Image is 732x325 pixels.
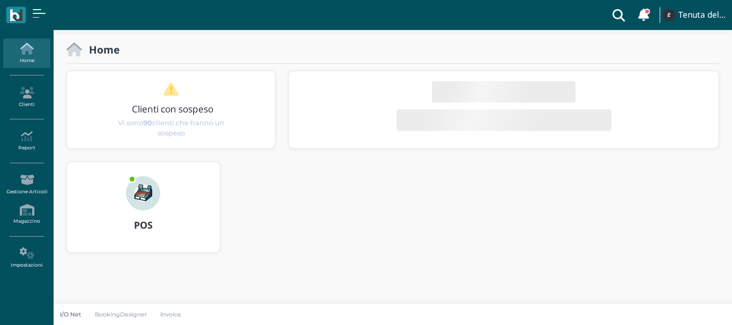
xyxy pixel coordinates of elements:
b: POS [134,218,153,231]
a: Impostazioni [3,243,50,273]
a: ... Tenuta del Barco [661,2,726,28]
a: Magazzino [3,200,50,229]
a: ... POS [66,162,220,266]
img: ... [126,176,160,210]
h4: Tenuta del Barco [678,11,726,20]
a: Home [3,39,50,68]
h3: Clienti con sospeso [89,104,256,114]
a: Report [3,126,50,156]
b: 90 [143,118,152,126]
a: Clienti [3,82,50,112]
a: Gestione Articoli [3,170,50,199]
div: 1 / 1 [67,71,275,148]
h2: Home [82,44,119,55]
img: logo [10,9,22,21]
iframe: Help widget launcher [656,292,723,316]
span: Vi sono clienti che hanno un sospeso [108,117,234,138]
a: Clienti con sospeso Vi sono90clienti che hanno un sospeso [87,82,254,138]
img: ... [663,9,675,21]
